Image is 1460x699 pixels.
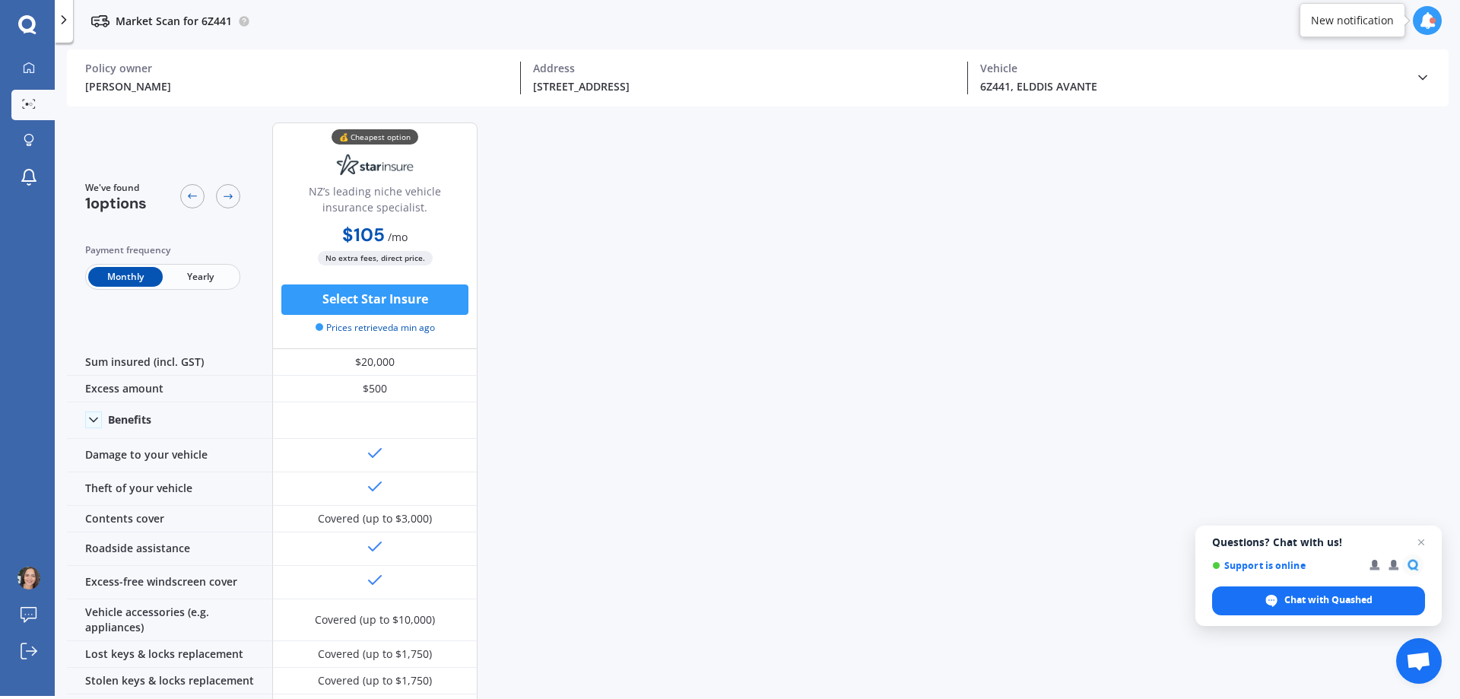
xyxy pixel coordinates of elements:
div: [PERSON_NAME] [85,78,508,94]
div: Address [533,62,956,75]
div: Damage to your vehicle [67,439,272,472]
span: 1 options [85,193,147,213]
div: Policy owner [85,62,508,75]
div: [STREET_ADDRESS] [533,78,956,94]
div: Stolen keys & locks replacement [67,668,272,694]
div: Covered (up to $1,750) [318,673,432,688]
div: $500 [272,376,478,402]
img: Star.webp [325,146,425,184]
div: Benefits [108,413,151,427]
div: Roadside assistance [67,532,272,566]
div: Excess-free windscreen cover [67,566,272,599]
span: Chat with Quashed [1284,593,1373,607]
div: $20,000 [272,349,478,376]
div: NZ’s leading niche vehicle insurance specialist. [285,183,465,221]
span: No extra fees, direct price. [318,251,433,265]
div: Payment frequency [85,243,240,258]
img: ACg8ocKHrAPaBCnFZqJf39PfsuEhgK4tbFpBIYy7NUIKl7OifxSUOvs=s96-c [17,567,40,589]
span: Yearly [163,267,237,287]
p: Market Scan for 6Z441 [116,14,232,29]
div: Covered (up to $1,750) [318,647,432,662]
a: Open chat [1396,638,1442,684]
div: Vehicle accessories (e.g. appliances) [67,599,272,641]
div: Contents cover [67,506,272,532]
div: Sum insured (incl. GST) [67,349,272,376]
img: rv.0245371a01b30db230af.svg [91,12,109,30]
div: New notification [1311,13,1394,28]
span: Chat with Quashed [1212,586,1425,615]
div: Covered (up to $3,000) [318,511,432,526]
span: Questions? Chat with us! [1212,536,1425,548]
span: Monthly [88,267,163,287]
span: / mo [388,230,408,244]
span: We've found [85,181,147,195]
span: Prices retrieved a min ago [316,321,435,335]
div: 💰 Cheapest option [332,129,418,145]
div: Vehicle [980,62,1403,75]
span: Support is online [1212,560,1359,571]
div: 6Z441, ELDDIS AVANTE [980,78,1403,94]
div: Excess amount [67,376,272,402]
div: Theft of your vehicle [67,472,272,506]
div: Lost keys & locks replacement [67,641,272,668]
div: Covered (up to $10,000) [315,612,435,628]
button: Select Star Insure [281,284,468,315]
b: $105 [342,223,385,246]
